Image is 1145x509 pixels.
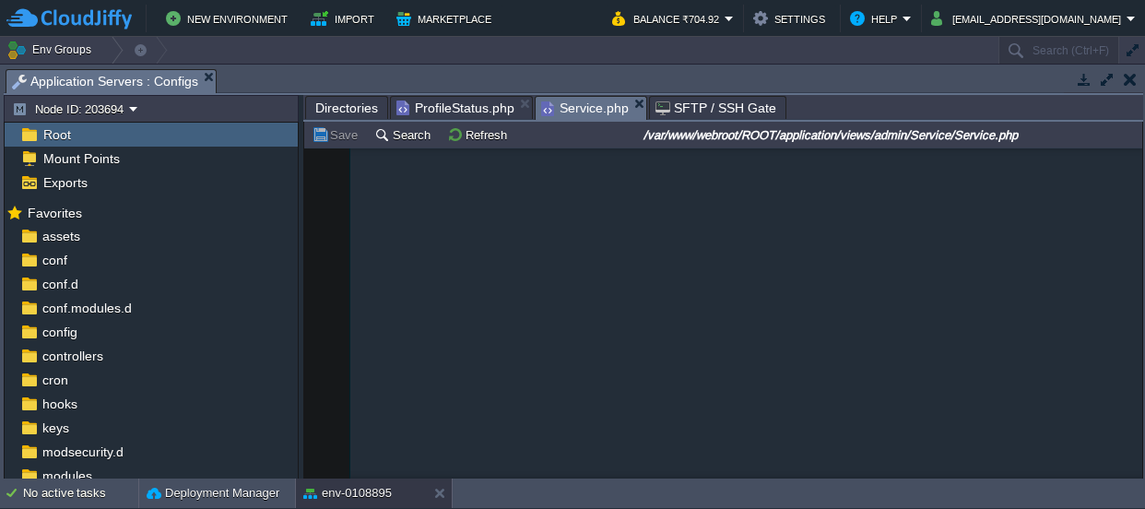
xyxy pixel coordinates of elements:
[166,7,293,30] button: New Environment
[12,70,198,93] span: Application Servers : Configs
[40,126,74,143] a: Root
[39,348,106,364] a: controllers
[40,174,90,191] a: Exports
[39,276,81,292] a: conf.d
[390,96,533,119] li: /var/www/webroot/ROOT/application/views/admin/member/ProfileStatus.php
[39,228,83,244] a: assets
[39,300,135,316] a: conf.modules.d
[535,96,647,119] li: /var/www/webroot/ROOT/application/views/admin/Service/Service.php
[931,7,1127,30] button: [EMAIL_ADDRESS][DOMAIN_NAME]
[24,206,85,220] a: Favorites
[40,150,123,167] a: Mount Points
[447,126,513,143] button: Refresh
[39,420,72,436] a: keys
[396,97,514,119] span: ProfileStatus.php
[39,468,95,484] a: modules
[39,444,126,460] a: modsecurity.d
[39,252,70,268] a: conf
[374,126,436,143] button: Search
[23,479,138,508] div: No active tasks
[24,205,85,221] span: Favorites
[850,7,903,30] button: Help
[612,7,725,30] button: Balance ₹704.92
[6,7,132,30] img: CloudJiffy
[311,7,380,30] button: Import
[39,324,80,340] a: config
[312,126,363,143] button: Save
[147,484,279,503] button: Deployment Manager
[315,97,378,119] span: Directories
[12,101,129,117] button: Node ID: 203694
[541,97,629,120] span: Service.php
[396,7,497,30] button: Marketplace
[655,97,776,119] span: SFTP / SSH Gate
[1068,435,1127,491] iframe: chat widget
[39,372,71,388] a: cron
[753,7,831,30] button: Settings
[303,484,392,503] button: env-0108895
[39,396,80,412] a: hooks
[6,37,98,63] button: Env Groups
